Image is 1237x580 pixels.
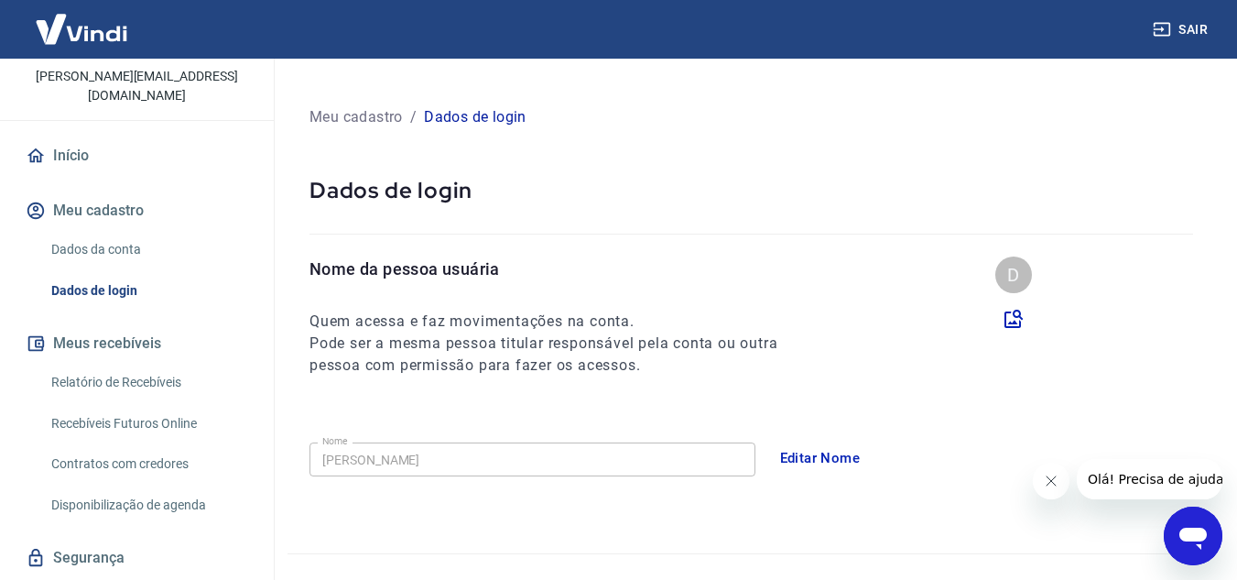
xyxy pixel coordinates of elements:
[1164,507,1222,565] iframe: Botão para abrir a janela de mensagens
[995,257,1032,293] div: D
[11,13,154,27] span: Olá! Precisa de ajuda?
[63,40,210,60] p: [PERSON_NAME]
[44,445,252,483] a: Contratos com credores
[309,257,811,281] p: Nome da pessoa usuária
[1077,459,1222,499] iframe: Mensagem da empresa
[1033,463,1069,499] iframe: Fechar mensagem
[309,311,811,333] h6: Quem acessa e faz movimentações na conta.
[44,231,252,268] a: Dados da conta
[309,106,403,128] p: Meu cadastro
[44,405,252,443] a: Recebíveis Futuros Online
[44,364,252,401] a: Relatório de Recebíveis
[309,333,811,377] h6: Pode ser a mesma pessoa titular responsável pela conta ou outra pessoa com permissão para fazer o...
[309,176,1193,204] p: Dados de login
[22,191,252,231] button: Meu cadastro
[1149,13,1215,47] button: Sair
[22,323,252,364] button: Meus recebíveis
[424,106,526,128] p: Dados de login
[22,136,252,176] a: Início
[22,538,252,578] a: Segurança
[322,434,348,448] label: Nome
[44,272,252,310] a: Dados de login
[22,1,141,57] img: Vindi
[410,106,417,128] p: /
[44,487,252,524] a: Disponibilização de agenda
[770,439,871,477] button: Editar Nome
[15,67,259,105] p: [PERSON_NAME][EMAIL_ADDRESS][DOMAIN_NAME]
